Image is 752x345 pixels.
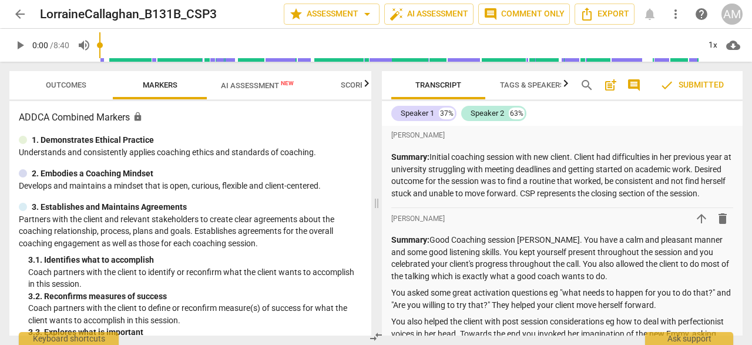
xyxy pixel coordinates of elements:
[694,7,709,21] span: help
[401,108,434,119] div: Speaker 1
[478,4,570,25] button: Comment only
[578,76,596,95] button: Search
[645,332,733,345] div: Ask support
[369,330,383,344] span: compare_arrows
[19,213,362,250] p: Partners with the client and relevant stakeholders to create clear agreements about the coaching ...
[603,78,617,92] span: post_add
[650,73,733,97] button: Review is completed
[716,212,730,226] span: delete
[391,151,733,199] p: Initial coaching session with new client. Client had difficulties in her previous year at univers...
[391,152,429,162] strong: Summary:
[627,78,641,92] span: comment
[726,38,740,52] span: cloud_download
[73,35,95,56] button: Volume
[28,266,362,290] p: Coach partners with the client to identify or reconfirm what the client wants to accomplish in th...
[19,180,362,192] p: Develops and maintains a mindset that is open, curious, flexible and client-centered.
[28,254,362,266] div: 3. 1. Identifies what to accomplish
[701,36,724,55] div: 1x
[439,108,455,119] div: 37%
[50,41,69,50] span: / 8:40
[391,287,733,311] p: You asked some great activation questions eg "what needs to happen for you to do that?" and "Are ...
[669,7,683,21] span: more_vert
[691,4,712,25] a: Help
[500,81,565,89] span: Tags & Speakers
[32,201,187,213] p: 3. Establishes and Maintains Agreements
[390,7,404,21] span: auto_fix_high
[289,7,374,21] span: Assessment
[284,4,380,25] button: Assessment
[509,108,525,119] div: 63%
[40,7,217,22] h2: LorraineCallaghan_B131B_CSP3
[19,146,362,159] p: Understands and consistently applies coaching ethics and standards of coaching.
[391,130,445,140] span: [PERSON_NAME]
[625,76,643,95] button: Show/Hide comments
[660,78,674,92] span: check
[32,168,153,180] p: 2. Embodies a Coaching Mindset
[28,290,362,303] div: 3. 2. Reconfirms measures of success
[13,7,27,21] span: arrow_back
[360,7,374,21] span: arrow_drop_down
[32,41,48,50] span: 0:00
[384,4,474,25] button: AI Assessment
[19,332,119,345] div: Keyboard shortcuts
[221,81,294,90] span: AI Assessment
[341,81,369,89] span: Scores
[19,110,362,125] h3: ADDCA Combined Markers
[28,302,362,326] p: Coach partners with the client to define or reconfirm measure(s) of success for what the client w...
[391,235,429,244] strong: Summary:
[9,35,31,56] button: Play
[484,7,498,21] span: comment
[77,38,91,52] span: volume_up
[391,214,445,224] span: [PERSON_NAME]
[484,7,565,21] span: Comment only
[281,80,294,86] span: New
[46,81,86,89] span: Outcomes
[32,134,154,146] p: 1. Demonstrates Ethical Practice
[28,326,362,339] div: 3. 3. Explores what is important
[133,112,143,122] span: Assessment is enabled for this document. The competency model is locked and follows the assessmen...
[660,78,724,92] span: Submitted
[415,81,461,89] span: Transcript
[143,81,177,89] span: Markers
[694,212,709,226] span: arrow_upward
[721,4,743,25] button: AM
[289,7,303,21] span: star
[580,78,594,92] span: search
[580,7,629,21] span: Export
[575,4,634,25] button: Export
[390,7,468,21] span: AI Assessment
[471,108,504,119] div: Speaker 2
[13,38,27,52] span: play_arrow
[601,76,620,95] button: Add summary
[691,208,712,229] button: Move up
[391,234,733,282] p: Good Coaching session [PERSON_NAME]. You have a calm and pleasant manner and some good listening ...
